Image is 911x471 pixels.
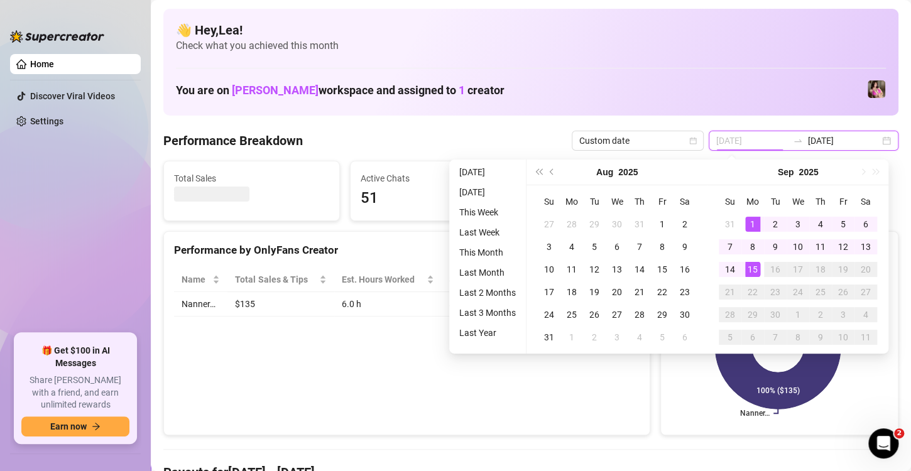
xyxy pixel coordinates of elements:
span: [PERSON_NAME] [232,84,319,97]
div: 2 [587,330,602,345]
li: This Month [454,245,521,260]
td: 2025-08-01 [651,213,674,235]
td: 2025-08-13 [606,258,628,281]
span: 🎁 Get $100 in AI Messages [21,345,129,369]
td: 2025-08-21 [628,281,651,303]
td: 2025-08-02 [674,213,696,235]
td: 2025-08-08 [651,235,674,258]
span: Name [182,273,210,286]
td: 2025-09-19 [832,258,854,281]
td: 2025-09-20 [854,258,877,281]
div: 5 [655,330,670,345]
span: 51 [361,187,516,210]
td: 2025-09-02 [764,213,787,235]
div: 10 [836,330,851,345]
div: 6 [677,330,692,345]
div: 10 [790,239,805,254]
div: 27 [609,307,625,322]
button: Choose a month [778,160,794,185]
div: 7 [768,330,783,345]
li: Last Week [454,225,521,240]
td: 2025-07-31 [628,213,651,235]
div: 8 [655,239,670,254]
div: 1 [790,307,805,322]
div: 7 [723,239,738,254]
td: 2025-10-01 [787,303,809,326]
div: 5 [836,217,851,232]
th: We [787,190,809,213]
span: to [793,136,803,146]
a: Discover Viral Videos [30,91,115,101]
td: 2025-08-24 [538,303,560,326]
div: 8 [790,330,805,345]
span: 2 [894,428,904,438]
div: 6 [858,217,873,232]
td: 2025-09-02 [583,326,606,349]
span: Share [PERSON_NAME] with a friend, and earn unlimited rewards [21,374,129,411]
span: calendar [689,137,697,144]
div: 9 [768,239,783,254]
td: 2025-09-04 [628,326,651,349]
td: 2025-07-29 [583,213,606,235]
div: 3 [836,307,851,322]
td: 2025-08-26 [583,303,606,326]
td: 2025-09-01 [560,326,583,349]
th: Fr [832,190,854,213]
span: Check what you achieved this month [176,39,886,53]
h4: Performance Breakdown [163,132,303,149]
td: 2025-09-27 [854,281,877,303]
img: logo-BBDzfeDw.svg [10,30,104,43]
div: 31 [542,330,557,345]
span: swap-right [793,136,803,146]
div: 3 [609,330,625,345]
div: 5 [587,239,602,254]
td: 2025-08-16 [674,258,696,281]
td: 2025-08-18 [560,281,583,303]
th: Th [628,190,651,213]
div: 14 [723,262,738,277]
span: Total Sales [174,171,329,185]
div: 3 [542,239,557,254]
div: 11 [813,239,828,254]
td: 2025-09-24 [787,281,809,303]
div: 16 [768,262,783,277]
div: 24 [790,284,805,300]
td: 2025-08-22 [651,281,674,303]
span: Custom date [579,131,696,150]
button: Earn nowarrow-right [21,416,129,436]
td: 2025-10-09 [809,326,832,349]
td: 2025-10-08 [787,326,809,349]
td: 2025-08-20 [606,281,628,303]
div: 15 [655,262,670,277]
td: 2025-08-31 [719,213,741,235]
div: 20 [609,284,625,300]
td: 2025-09-22 [741,281,764,303]
div: 6 [609,239,625,254]
td: 2025-09-18 [809,258,832,281]
th: Mo [741,190,764,213]
td: 2025-09-10 [787,235,809,258]
td: 2025-08-11 [560,258,583,281]
td: 2025-09-25 [809,281,832,303]
td: 2025-07-30 [606,213,628,235]
td: 2025-09-05 [832,213,854,235]
div: 30 [677,307,692,322]
td: 2025-10-03 [832,303,854,326]
td: 2025-08-15 [651,258,674,281]
td: 2025-09-11 [809,235,832,258]
button: Choose a year [618,160,638,185]
li: Last 2 Months [454,285,521,300]
td: 2025-09-12 [832,235,854,258]
div: 15 [745,262,760,277]
span: 1 [459,84,465,97]
td: 2025-09-28 [719,303,741,326]
div: 19 [836,262,851,277]
th: Su [538,190,560,213]
td: 2025-09-08 [741,235,764,258]
td: 2025-09-15 [741,258,764,281]
td: 2025-10-11 [854,326,877,349]
li: Last 3 Months [454,305,521,320]
span: Total Sales & Tips [235,273,317,286]
div: 17 [542,284,557,300]
a: Settings [30,116,63,126]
